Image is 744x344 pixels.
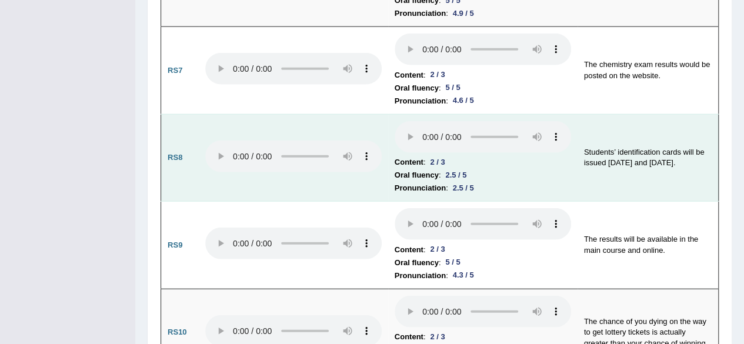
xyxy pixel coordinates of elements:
[578,114,719,202] td: Students’ identification cards will be issued [DATE] and [DATE].
[448,182,479,195] div: 2.5 / 5
[395,256,571,269] li: :
[395,269,446,282] b: Pronunciation
[395,82,571,95] li: :
[425,69,449,81] div: 2 / 3
[168,66,182,75] b: RS7
[425,156,449,169] div: 2 / 3
[395,243,423,256] b: Content
[395,182,571,195] li: :
[395,169,439,182] b: Oral fluency
[395,269,571,282] li: :
[168,328,187,336] b: RS10
[395,330,423,343] b: Content
[578,202,719,289] td: The results will be available in the main course and online.
[168,241,182,249] b: RS9
[441,256,465,269] div: 5 / 5
[395,7,571,20] li: :
[425,243,449,256] div: 2 / 3
[578,27,719,115] td: The chemistry exam results would be posted on the website.
[395,7,446,20] b: Pronunciation
[395,156,571,169] li: :
[395,330,571,343] li: :
[425,331,449,343] div: 2 / 3
[441,82,465,94] div: 5 / 5
[395,182,446,195] b: Pronunciation
[395,169,571,182] li: :
[441,169,471,182] div: 2.5 / 5
[395,69,571,82] li: :
[395,256,439,269] b: Oral fluency
[448,8,479,20] div: 4.9 / 5
[395,82,439,95] b: Oral fluency
[395,156,423,169] b: Content
[448,95,479,107] div: 4.6 / 5
[395,95,446,108] b: Pronunciation
[395,69,423,82] b: Content
[395,95,571,108] li: :
[168,153,182,162] b: RS8
[448,269,479,282] div: 4.3 / 5
[395,243,571,256] li: :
